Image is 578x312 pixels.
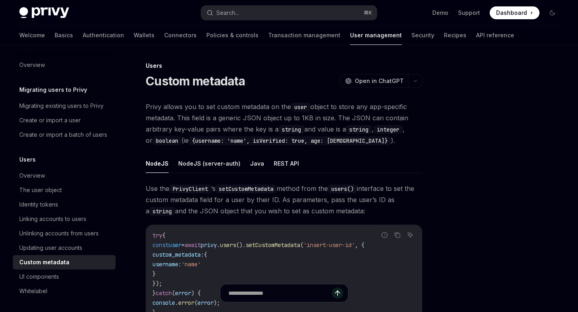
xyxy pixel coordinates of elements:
[303,241,355,249] span: 'insert-user-id'
[19,101,104,111] div: Migrating existing users to Privy
[178,154,240,173] button: NodeJS (server-auth)
[55,26,73,45] a: Basics
[291,103,310,111] code: user
[13,197,116,212] a: Identity tokens
[13,99,116,113] a: Migrating existing users to Privy
[392,230,403,240] button: Copy the contents from the code block
[19,257,69,267] div: Custom metadata
[19,115,81,125] div: Create or import a user
[332,288,343,299] button: Send message
[268,26,340,45] a: Transaction management
[340,74,409,88] button: Open in ChatGPT
[153,280,162,287] span: });
[185,241,201,249] span: await
[146,183,422,217] span: Use the ’s method from the interface to set the custom metadata field for a user by their ID. As ...
[546,6,559,19] button: Toggle dark mode
[19,185,62,195] div: The user object
[19,243,82,253] div: Updating user accounts
[444,26,466,45] a: Recipes
[19,229,99,238] div: Unlinking accounts from users
[236,241,246,249] span: ().
[169,184,211,193] code: PrivyClient
[13,113,116,128] a: Create or import a user
[355,77,404,85] span: Open in ChatGPT
[19,171,45,180] div: Overview
[146,101,422,146] span: Privy allows you to set custom metadata on the object to store any app-specific metadata. This fi...
[13,128,116,142] a: Create or import a batch of users
[204,251,207,258] span: {
[149,207,175,216] code: string
[19,7,69,18] img: dark logo
[411,26,434,45] a: Security
[328,184,357,193] code: users()
[216,8,239,18] div: Search...
[13,212,116,226] a: Linking accounts to users
[217,241,220,249] span: .
[153,251,204,258] span: custom_metadata:
[350,26,402,45] a: User management
[181,261,201,268] span: 'name'
[496,9,527,17] span: Dashboard
[13,241,116,255] a: Updating user accounts
[458,9,480,17] a: Support
[246,241,300,249] span: setCustomMetadata
[201,6,377,20] button: Search...⌘K
[19,130,107,140] div: Create or import a batch of users
[189,136,391,145] code: {username: 'name', isVerified: true, age: [DEMOGRAPHIC_DATA]}
[169,241,181,249] span: user
[13,269,116,284] a: UI components
[19,272,59,282] div: UI components
[19,60,45,70] div: Overview
[220,241,236,249] span: users
[250,154,264,173] button: Java
[19,155,36,164] h5: Users
[13,183,116,197] a: The user object
[364,10,372,16] span: ⌘ K
[432,9,448,17] a: Demo
[83,26,124,45] a: Authentication
[405,230,415,240] button: Ask AI
[490,6,539,19] a: Dashboard
[13,58,116,72] a: Overview
[13,168,116,183] a: Overview
[181,241,185,249] span: =
[206,26,258,45] a: Policies & controls
[153,136,181,145] code: boolean
[19,85,87,95] h5: Migrating users to Privy
[146,154,169,173] button: NodeJS
[374,125,403,134] code: integer
[13,284,116,298] a: Whitelabel
[300,241,303,249] span: (
[164,26,197,45] a: Connectors
[153,241,169,249] span: const
[162,232,165,239] span: {
[146,62,422,70] div: Users
[134,26,155,45] a: Wallets
[355,241,364,249] span: , {
[13,255,116,269] a: Custom metadata
[216,184,277,193] code: setCustomMetadata
[153,270,156,278] span: }
[274,154,299,173] button: REST API
[379,230,390,240] button: Report incorrect code
[19,26,45,45] a: Welcome
[153,232,162,239] span: try
[476,26,514,45] a: API reference
[13,226,116,241] a: Unlinking accounts from users
[19,200,58,209] div: Identity tokens
[346,125,372,134] code: string
[19,286,47,296] div: Whitelabel
[153,261,181,268] span: username:
[279,125,304,134] code: string
[19,214,86,224] div: Linking accounts to users
[201,241,217,249] span: privy
[146,74,245,88] h1: Custom metadata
